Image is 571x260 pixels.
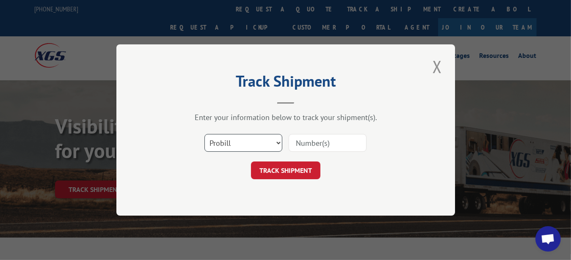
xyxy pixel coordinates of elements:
a: Open chat [535,226,561,252]
button: Close modal [430,55,444,78]
button: TRACK SHIPMENT [251,161,320,179]
h2: Track Shipment [159,75,413,91]
div: Enter your information below to track your shipment(s). [159,112,413,122]
input: Number(s) [289,134,367,152]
